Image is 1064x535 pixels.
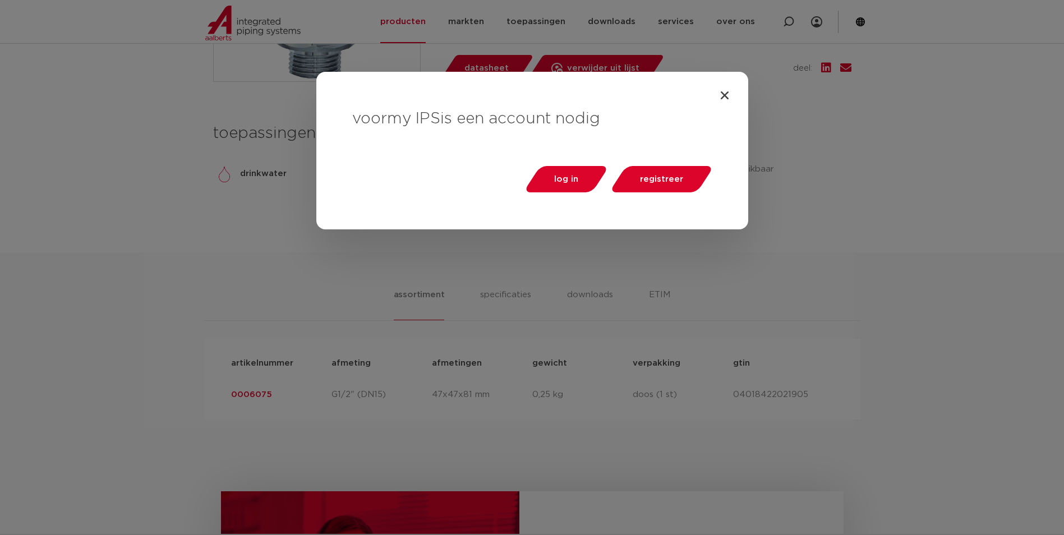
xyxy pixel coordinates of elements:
[554,175,578,183] span: log in
[719,90,730,101] a: Close
[352,108,712,130] h3: voor is een account nodig
[387,111,440,127] span: my IPS
[609,166,714,192] a: registreer
[640,175,683,183] span: registreer
[523,166,609,192] a: log in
